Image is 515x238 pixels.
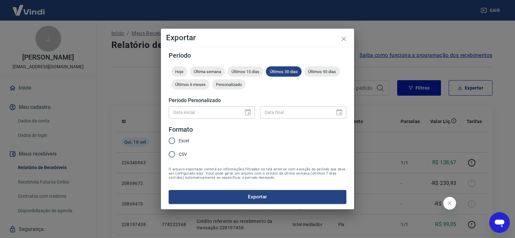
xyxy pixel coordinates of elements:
div: Últimos 15 dias [228,66,263,77]
h5: Período [169,52,346,59]
iframe: Botão para abrir a janela de mensagens [489,212,510,233]
span: Personalizado [212,82,246,87]
div: Última semana [190,66,225,77]
span: CSV [179,151,187,158]
div: Personalizado [212,79,246,90]
span: Últimos 15 dias [228,69,263,74]
input: DD/MM/YYYY [260,106,330,118]
input: DD/MM/YYYY [169,106,239,118]
span: Últimos 90 dias [304,69,340,74]
span: Últimos 30 dias [266,69,302,74]
span: Olá! Precisa de ajuda? [4,5,54,10]
div: Últimos 6 meses [171,79,210,90]
button: Exportar [169,190,346,204]
h4: Exportar [166,34,349,42]
h5: Período Personalizado [169,97,346,104]
span: Última semana [190,69,225,74]
span: O arquivo exportado conterá as informações filtradas na tela anterior com exceção do período que ... [169,167,346,180]
button: close [336,31,351,47]
span: Excel [179,138,189,144]
span: Últimos 6 meses [171,82,210,87]
legend: Formato [169,125,193,134]
span: Hoje [171,69,187,74]
iframe: Fechar mensagem [443,197,456,210]
div: Últimos 90 dias [304,66,340,77]
div: Hoje [171,66,187,77]
div: Últimos 30 dias [266,66,302,77]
